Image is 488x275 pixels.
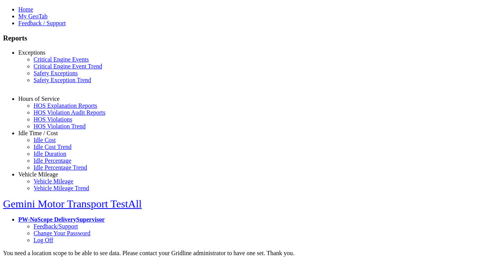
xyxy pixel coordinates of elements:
[34,137,56,143] a: Idle Cost
[3,198,142,210] a: Gemini Motor Transport TestAll
[34,164,87,171] a: Idle Percentage Trend
[34,102,97,109] a: HOS Explanation Reports
[34,223,78,230] a: Feedback/Support
[34,178,73,184] a: Vehicle Mileage
[34,70,78,76] a: Safety Exceptions
[18,20,66,26] a: Feedback / Support
[34,77,91,83] a: Safety Exception Trend
[34,144,72,150] a: Idle Cost Trend
[18,171,58,178] a: Vehicle Mileage
[34,157,71,164] a: Idle Percentage
[18,6,33,13] a: Home
[18,13,48,19] a: My GeoTab
[34,150,66,157] a: Idle Duration
[18,49,45,56] a: Exceptions
[3,250,485,257] div: You need a location scope to be able to see data. Please contact your Gridline administrator to h...
[34,63,102,70] a: Critical Engine Event Trend
[18,216,104,223] a: PW-NoScope DeliverySupervisor
[34,237,53,243] a: Log Off
[34,185,89,191] a: Vehicle Mileage Trend
[18,95,59,102] a: Hours of Service
[34,56,89,63] a: Critical Engine Events
[18,130,58,136] a: Idle Time / Cost
[3,34,485,42] h3: Reports
[34,230,90,236] a: Change Your Password
[34,116,72,123] a: HOS Violations
[34,109,106,116] a: HOS Violation Audit Reports
[34,123,86,129] a: HOS Violation Trend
